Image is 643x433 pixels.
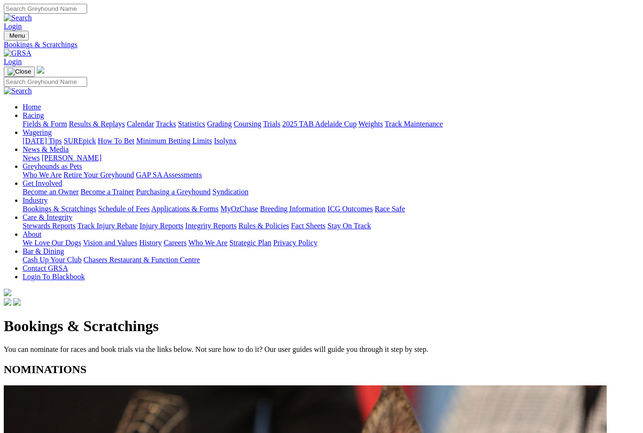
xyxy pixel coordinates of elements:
[23,222,639,230] div: Care & Integrity
[4,317,639,335] h1: Bookings & Scratchings
[4,67,35,77] button: Toggle navigation
[23,171,639,179] div: Greyhounds as Pets
[23,188,79,196] a: Become an Owner
[358,120,383,128] a: Weights
[23,247,64,255] a: Bar & Dining
[4,41,639,49] a: Bookings & Scratchings
[4,49,32,58] img: GRSA
[214,137,236,145] a: Isolynx
[163,239,187,247] a: Careers
[23,205,96,213] a: Bookings & Scratchings
[327,222,371,230] a: Stay On Track
[185,222,236,230] a: Integrity Reports
[23,264,68,272] a: Contact GRSA
[23,137,639,145] div: Wagering
[188,239,228,247] a: Who We Are
[127,120,154,128] a: Calendar
[4,31,29,41] button: Toggle navigation
[69,120,125,128] a: Results & Replays
[23,120,639,128] div: Racing
[291,222,326,230] a: Fact Sheets
[98,137,135,145] a: How To Bet
[23,145,69,153] a: News & Media
[4,4,87,14] input: Search
[4,345,639,354] p: You can nominate for races and book trials via the links below. Not sure how to do it? Our user g...
[4,22,22,30] a: Login
[23,154,40,162] a: News
[156,120,176,128] a: Tracks
[4,77,87,87] input: Search
[64,137,96,145] a: SUREpick
[136,137,212,145] a: Minimum Betting Limits
[263,120,280,128] a: Trials
[327,205,373,213] a: ICG Outcomes
[260,205,326,213] a: Breeding Information
[64,171,134,179] a: Retire Your Greyhound
[282,120,357,128] a: 2025 TAB Adelaide Cup
[23,239,81,247] a: We Love Our Dogs
[23,103,41,111] a: Home
[23,179,62,187] a: Get Involved
[23,128,52,136] a: Wagering
[23,171,62,179] a: Who We Are
[4,298,11,306] img: facebook.svg
[23,205,639,213] div: Industry
[23,239,639,247] div: About
[374,205,405,213] a: Race Safe
[23,196,48,204] a: Industry
[23,222,75,230] a: Stewards Reports
[98,205,149,213] a: Schedule of Fees
[81,188,134,196] a: Become a Trainer
[23,273,85,281] a: Login To Blackbook
[23,256,639,264] div: Bar & Dining
[178,120,205,128] a: Statistics
[77,222,138,230] a: Track Injury Rebate
[4,289,11,296] img: logo-grsa-white.png
[23,137,62,145] a: [DATE] Tips
[23,213,73,221] a: Care & Integrity
[9,32,25,39] span: Menu
[23,120,67,128] a: Fields & Form
[139,239,162,247] a: History
[8,68,31,75] img: Close
[23,256,81,264] a: Cash Up Your Club
[229,239,271,247] a: Strategic Plan
[37,66,44,74] img: logo-grsa-white.png
[4,363,639,376] h2: NOMINATIONS
[151,205,219,213] a: Applications & Forms
[273,239,317,247] a: Privacy Policy
[41,154,101,162] a: [PERSON_NAME]
[13,298,21,306] img: twitter.svg
[4,14,32,22] img: Search
[220,205,258,213] a: MyOzChase
[136,188,211,196] a: Purchasing a Greyhound
[83,239,137,247] a: Vision and Values
[4,58,22,66] a: Login
[238,222,289,230] a: Rules & Policies
[23,230,41,238] a: About
[83,256,200,264] a: Chasers Restaurant & Function Centre
[23,188,639,196] div: Get Involved
[385,120,443,128] a: Track Maintenance
[136,171,202,179] a: GAP SA Assessments
[4,87,32,95] img: Search
[139,222,183,230] a: Injury Reports
[207,120,232,128] a: Grading
[234,120,261,128] a: Coursing
[23,162,82,170] a: Greyhounds as Pets
[212,188,248,196] a: Syndication
[23,111,44,119] a: Racing
[23,154,639,162] div: News & Media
